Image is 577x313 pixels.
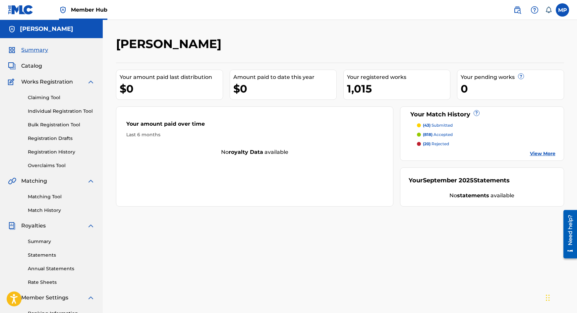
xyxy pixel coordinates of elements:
[116,148,393,156] div: No available
[558,208,577,261] iframe: Resource Center
[545,7,552,13] div: Notifications
[417,132,555,138] a: (818) accepted
[8,62,16,70] img: Catalog
[474,110,479,116] span: ?
[528,3,541,17] div: Help
[423,177,474,184] span: September 2025
[461,81,564,96] div: 0
[461,73,564,81] div: Your pending works
[423,132,433,137] span: (818)
[28,121,95,128] a: Bulk Registration Tool
[531,6,539,14] img: help
[8,46,48,54] a: SummarySummary
[513,6,521,14] img: search
[8,46,16,54] img: Summary
[423,141,449,147] p: rejected
[556,3,569,17] div: User Menu
[347,81,450,96] div: 1,015
[8,62,42,70] a: CatalogCatalog
[59,6,67,14] img: Top Rightsholder
[8,5,33,15] img: MLC Logo
[544,281,577,313] iframe: Chat Widget
[423,122,453,128] p: submitted
[120,81,223,96] div: $0
[28,252,95,259] a: Statements
[8,177,16,185] img: Matching
[116,36,225,51] h2: [PERSON_NAME]
[457,192,489,199] strong: statements
[21,294,68,302] span: Member Settings
[233,73,336,81] div: Amount paid to date this year
[229,149,263,155] strong: royalty data
[28,207,95,214] a: Match History
[87,222,95,230] img: expand
[518,74,524,79] span: ?
[423,123,431,128] span: (43)
[28,94,95,101] a: Claiming Tool
[126,131,383,138] div: Last 6 months
[21,62,42,70] span: Catalog
[8,222,16,230] img: Royalties
[8,294,16,302] img: Member Settings
[417,141,555,147] a: (20) rejected
[28,162,95,169] a: Overclaims Tool
[87,177,95,185] img: expand
[21,222,46,230] span: Royalties
[511,3,524,17] a: Public Search
[28,108,95,115] a: Individual Registration Tool
[87,294,95,302] img: expand
[28,265,95,272] a: Annual Statements
[8,78,17,86] img: Works Registration
[28,135,95,142] a: Registration Drafts
[417,122,555,128] a: (43) submitted
[28,149,95,156] a: Registration History
[423,132,453,138] p: accepted
[126,120,383,131] div: Your amount paid over time
[423,141,431,146] span: (20)
[409,192,555,200] div: No available
[28,279,95,286] a: Rate Sheets
[120,73,223,81] div: Your amount paid last distribution
[409,110,555,119] div: Your Match History
[21,177,47,185] span: Matching
[546,288,550,308] div: Drag
[21,46,48,54] span: Summary
[530,150,555,157] a: View More
[71,6,107,14] span: Member Hub
[28,193,95,200] a: Matching Tool
[409,176,510,185] div: Your Statements
[87,78,95,86] img: expand
[20,25,73,33] h5: Micah Penny
[347,73,450,81] div: Your registered works
[28,238,95,245] a: Summary
[21,78,73,86] span: Works Registration
[233,81,336,96] div: $0
[8,25,16,33] img: Accounts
